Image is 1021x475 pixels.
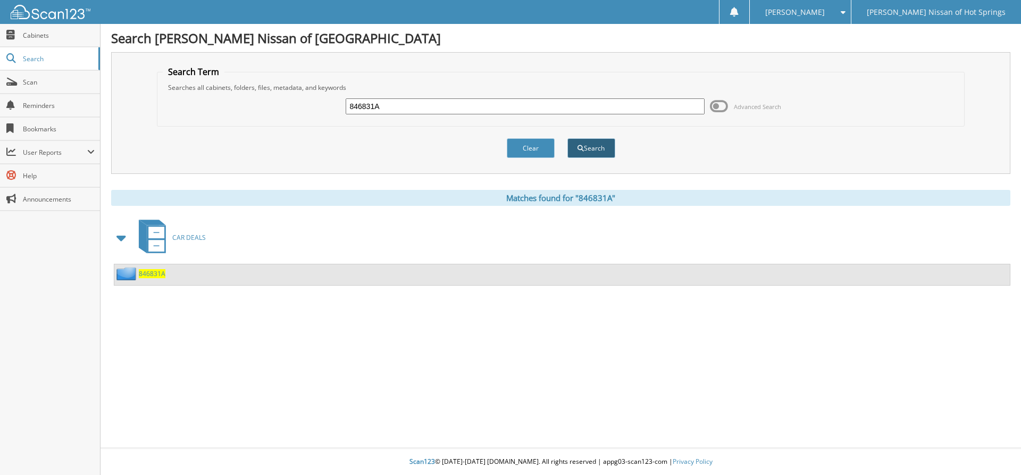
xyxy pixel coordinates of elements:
[163,83,959,92] div: Searches all cabinets, folders, files, metadata, and keywords
[23,195,95,204] span: Announcements
[116,267,139,280] img: folder2.png
[23,54,93,63] span: Search
[132,216,206,259] a: CAR DEALS
[23,101,95,110] span: Reminders
[163,66,224,78] legend: Search Term
[23,171,95,180] span: Help
[23,31,95,40] span: Cabinets
[172,233,206,242] span: CAR DEALS
[23,124,95,134] span: Bookmarks
[507,138,555,158] button: Clear
[567,138,615,158] button: Search
[968,424,1021,475] iframe: Chat Widget
[23,78,95,87] span: Scan
[11,5,90,19] img: scan123-logo-white.svg
[673,457,713,466] a: Privacy Policy
[867,9,1006,15] span: [PERSON_NAME] Nissan of Hot Springs
[111,190,1010,206] div: Matches found for "846831A"
[409,457,435,466] span: Scan123
[734,103,781,111] span: Advanced Search
[23,148,87,157] span: User Reports
[765,9,825,15] span: [PERSON_NAME]
[111,29,1010,47] h1: Search [PERSON_NAME] Nissan of [GEOGRAPHIC_DATA]
[139,269,165,278] a: 846831A
[101,449,1021,475] div: © [DATE]-[DATE] [DOMAIN_NAME]. All rights reserved | appg03-scan123-com |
